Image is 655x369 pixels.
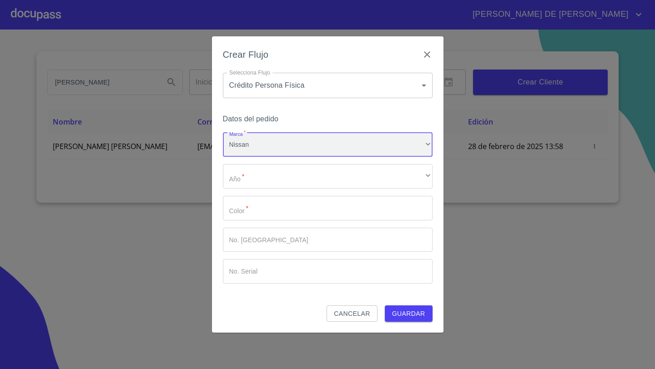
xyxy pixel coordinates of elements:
h6: Datos del pedido [223,113,433,125]
div: Nissan [223,133,433,157]
span: Guardar [392,308,425,319]
div: Crédito Persona Física [223,73,433,98]
div: ​ [223,164,433,189]
button: Guardar [385,305,433,322]
h6: Crear Flujo [223,47,269,62]
button: Cancelar [327,305,377,322]
span: Cancelar [334,308,370,319]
